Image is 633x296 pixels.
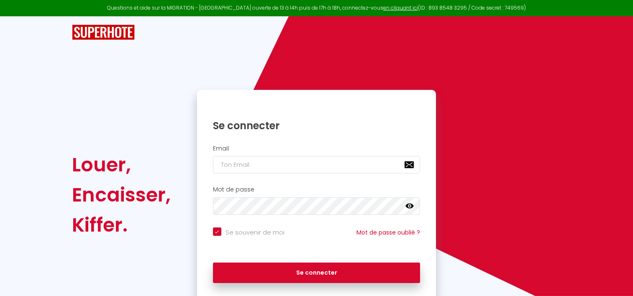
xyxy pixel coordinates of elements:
[72,180,171,210] div: Encaisser,
[72,150,171,180] div: Louer,
[213,263,420,283] button: Se connecter
[383,4,418,11] a: en cliquant ici
[213,119,420,132] h1: Se connecter
[213,156,420,174] input: Ton Email
[356,228,420,237] a: Mot de passe oublié ?
[72,25,135,40] img: SuperHote logo
[213,186,420,193] h2: Mot de passe
[72,210,171,240] div: Kiffer.
[213,145,420,152] h2: Email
